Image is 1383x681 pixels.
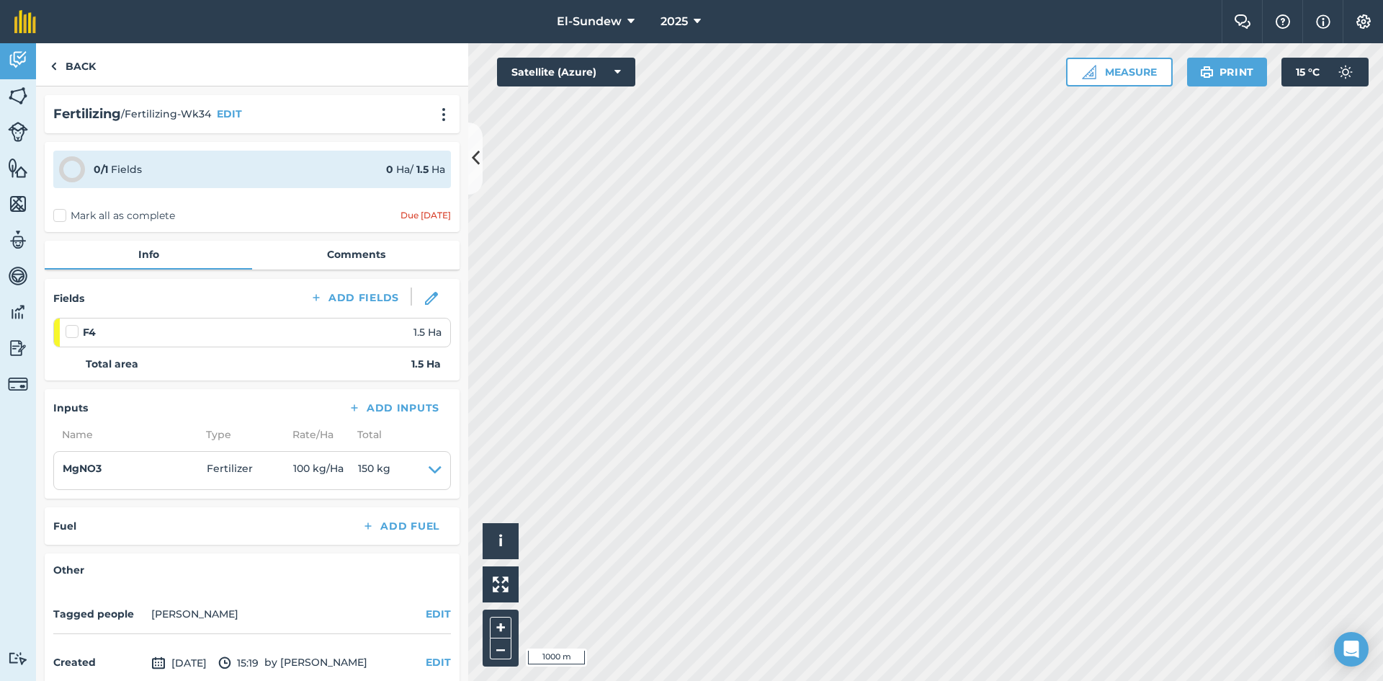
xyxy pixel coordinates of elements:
button: 15 °C [1281,58,1369,86]
h4: Fuel [53,518,76,534]
img: svg+xml;base64,PD94bWwgdmVyc2lvbj0iMS4wIiBlbmNvZGluZz0idXRmLTgiPz4KPCEtLSBHZW5lcmF0b3I6IEFkb2JlIE... [8,122,28,142]
label: Mark all as complete [53,208,175,223]
a: Comments [252,241,460,268]
button: Measure [1066,58,1173,86]
h4: Tagged people [53,606,146,622]
span: / Fertilizing-Wk34 [121,106,211,122]
span: i [498,532,503,550]
img: svg+xml;base64,PHN2ZyB4bWxucz0iaHR0cDovL3d3dy53My5vcmcvMjAwMC9zdmciIHdpZHRoPSI1NiIgaGVpZ2h0PSI2MC... [8,157,28,179]
strong: F4 [83,324,96,340]
strong: 0 / 1 [94,163,108,176]
span: Total [349,427,382,442]
span: Rate/ Ha [284,427,349,442]
img: svg+xml;base64,PD94bWwgdmVyc2lvbj0iMS4wIiBlbmNvZGluZz0idXRmLTgiPz4KPCEtLSBHZW5lcmF0b3I6IEFkb2JlIE... [8,265,28,287]
img: svg+xml;base64,PHN2ZyB4bWxucz0iaHR0cDovL3d3dy53My5vcmcvMjAwMC9zdmciIHdpZHRoPSIxOSIgaGVpZ2h0PSIyNC... [1200,63,1214,81]
span: 15:19 [218,654,259,672]
h4: Created [53,654,146,670]
span: 150 kg [358,460,390,481]
div: Fields [94,161,142,177]
span: El-Sundew [557,13,622,30]
img: svg+xml;base64,PD94bWwgdmVyc2lvbj0iMS4wIiBlbmNvZGluZz0idXRmLTgiPz4KPCEtLSBHZW5lcmF0b3I6IEFkb2JlIE... [151,654,166,672]
img: svg+xml;base64,PD94bWwgdmVyc2lvbj0iMS4wIiBlbmNvZGluZz0idXRmLTgiPz4KPCEtLSBHZW5lcmF0b3I6IEFkb2JlIE... [8,301,28,323]
img: A cog icon [1355,14,1372,29]
img: Two speech bubbles overlapping with the left bubble in the forefront [1234,14,1251,29]
h2: Fertilizing [53,104,121,125]
span: [DATE] [151,654,207,672]
span: Fertilizer [207,460,293,481]
h4: Fields [53,290,84,306]
img: svg+xml;base64,PHN2ZyB3aWR0aD0iMTgiIGhlaWdodD0iMTgiIHZpZXdCb3g9IjAgMCAxOCAxOCIgZmlsbD0ibm9uZSIgeG... [425,292,438,305]
img: svg+xml;base64,PD94bWwgdmVyc2lvbj0iMS4wIiBlbmNvZGluZz0idXRmLTgiPz4KPCEtLSBHZW5lcmF0b3I6IEFkb2JlIE... [8,229,28,251]
h4: Inputs [53,400,88,416]
img: svg+xml;base64,PD94bWwgdmVyc2lvbj0iMS4wIiBlbmNvZGluZz0idXRmLTgiPz4KPCEtLSBHZW5lcmF0b3I6IEFkb2JlIE... [8,49,28,71]
button: + [490,617,511,638]
img: Ruler icon [1082,65,1096,79]
strong: Total area [86,356,138,372]
img: fieldmargin Logo [14,10,36,33]
img: svg+xml;base64,PHN2ZyB4bWxucz0iaHR0cDovL3d3dy53My5vcmcvMjAwMC9zdmciIHdpZHRoPSI5IiBoZWlnaHQ9IjI0Ii... [50,58,57,75]
span: 15 ° C [1296,58,1320,86]
span: 2025 [661,13,688,30]
button: i [483,523,519,559]
a: Back [36,43,110,86]
span: Type [197,427,284,442]
div: Ha / Ha [386,161,445,177]
img: svg+xml;base64,PHN2ZyB4bWxucz0iaHR0cDovL3d3dy53My5vcmcvMjAwMC9zdmciIHdpZHRoPSIxNyIgaGVpZ2h0PSIxNy... [1316,13,1330,30]
img: svg+xml;base64,PD94bWwgdmVyc2lvbj0iMS4wIiBlbmNvZGluZz0idXRmLTgiPz4KPCEtLSBHZW5lcmF0b3I6IEFkb2JlIE... [8,651,28,665]
img: svg+xml;base64,PD94bWwgdmVyc2lvbj0iMS4wIiBlbmNvZGluZz0idXRmLTgiPz4KPCEtLSBHZW5lcmF0b3I6IEFkb2JlIE... [8,374,28,394]
button: Add Inputs [336,398,451,418]
strong: 1.5 [416,163,429,176]
button: – [490,638,511,659]
img: A question mark icon [1274,14,1292,29]
img: svg+xml;base64,PD94bWwgdmVyc2lvbj0iMS4wIiBlbmNvZGluZz0idXRmLTgiPz4KPCEtLSBHZW5lcmF0b3I6IEFkb2JlIE... [8,337,28,359]
img: svg+xml;base64,PHN2ZyB4bWxucz0iaHR0cDovL3d3dy53My5vcmcvMjAwMC9zdmciIHdpZHRoPSI1NiIgaGVpZ2h0PSI2MC... [8,193,28,215]
img: Four arrows, one pointing top left, one top right, one bottom right and the last bottom left [493,577,509,592]
a: Info [45,241,252,268]
div: Due [DATE] [400,210,451,221]
button: Print [1187,58,1268,86]
h4: Other [53,562,451,578]
button: EDIT [217,106,242,122]
button: Add Fuel [350,516,451,536]
img: svg+xml;base64,PD94bWwgdmVyc2lvbj0iMS4wIiBlbmNvZGluZz0idXRmLTgiPz4KPCEtLSBHZW5lcmF0b3I6IEFkb2JlIE... [218,654,231,672]
img: svg+xml;base64,PHN2ZyB4bWxucz0iaHR0cDovL3d3dy53My5vcmcvMjAwMC9zdmciIHdpZHRoPSI1NiIgaGVpZ2h0PSI2MC... [8,85,28,107]
button: EDIT [426,606,451,622]
button: EDIT [426,654,451,670]
span: 1.5 Ha [413,324,442,340]
img: svg+xml;base64,PD94bWwgdmVyc2lvbj0iMS4wIiBlbmNvZGluZz0idXRmLTgiPz4KPCEtLSBHZW5lcmF0b3I6IEFkb2JlIE... [1331,58,1360,86]
strong: 1.5 Ha [411,356,441,372]
button: Satellite (Azure) [497,58,635,86]
button: Add Fields [298,288,411,308]
div: Open Intercom Messenger [1334,632,1369,667]
img: svg+xml;base64,PHN2ZyB4bWxucz0iaHR0cDovL3d3dy53My5vcmcvMjAwMC9zdmciIHdpZHRoPSIyMCIgaGVpZ2h0PSIyNC... [435,107,452,122]
h4: MgNO3 [63,460,207,476]
span: 100 kg / Ha [293,460,358,481]
summary: MgNO3Fertilizer100 kg/Ha150 kg [63,460,442,481]
strong: 0 [386,163,393,176]
li: [PERSON_NAME] [151,606,238,622]
span: Name [53,427,197,442]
